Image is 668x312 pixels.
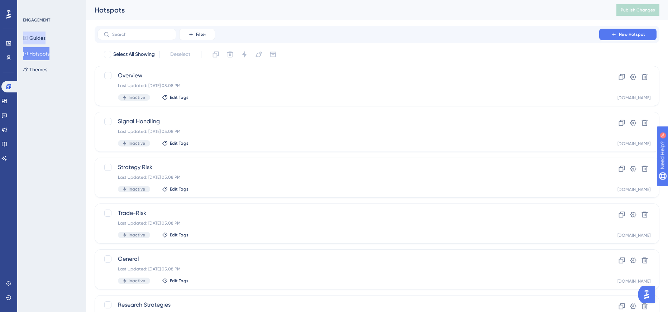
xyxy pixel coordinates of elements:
span: New Hotspot [619,32,645,37]
div: [DOMAIN_NAME] [617,278,650,284]
span: Signal Handling [118,117,579,126]
span: Filter [196,32,206,37]
div: Last Updated: [DATE] 05.08 PM [118,266,579,272]
span: Publish Changes [621,7,655,13]
span: Edit Tags [170,95,189,100]
span: Deselect [170,50,190,59]
div: Hotspots [95,5,598,15]
div: ENGAGEMENT [23,17,50,23]
button: New Hotspot [599,29,657,40]
button: Guides [23,32,46,44]
span: Inactive [129,140,145,146]
input: Search [112,32,170,37]
button: Edit Tags [162,95,189,100]
div: [DOMAIN_NAME] [617,232,650,238]
button: Deselect [164,48,197,61]
span: Edit Tags [170,278,189,284]
div: Last Updated: [DATE] 05.08 PM [118,129,579,134]
div: Last Updated: [DATE] 05.08 PM [118,220,579,226]
span: General [118,255,579,263]
button: Edit Tags [162,232,189,238]
div: Last Updated: [DATE] 05.08 PM [118,83,579,88]
div: Last Updated: [DATE] 05.08 PM [118,174,579,180]
span: Inactive [129,278,145,284]
button: Hotspots [23,47,49,60]
span: Strategy Risk [118,163,579,172]
span: Need Help? [17,2,45,10]
span: Overview [118,71,579,80]
iframe: UserGuiding AI Assistant Launcher [638,284,659,305]
button: Edit Tags [162,186,189,192]
span: Research Strategies [118,301,579,309]
button: Edit Tags [162,140,189,146]
span: Inactive [129,186,145,192]
div: [DOMAIN_NAME] [617,141,650,147]
div: [DOMAIN_NAME] [617,187,650,192]
span: Inactive [129,232,145,238]
span: Select All Showing [113,50,155,59]
span: Inactive [129,95,145,100]
span: Edit Tags [170,232,189,238]
span: Trade-Risk [118,209,579,217]
span: Edit Tags [170,186,189,192]
div: [DOMAIN_NAME] [617,95,650,101]
span: Edit Tags [170,140,189,146]
button: Edit Tags [162,278,189,284]
button: Publish Changes [616,4,659,16]
button: Filter [179,29,215,40]
div: 9+ [49,4,53,9]
button: Themes [23,63,47,76]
